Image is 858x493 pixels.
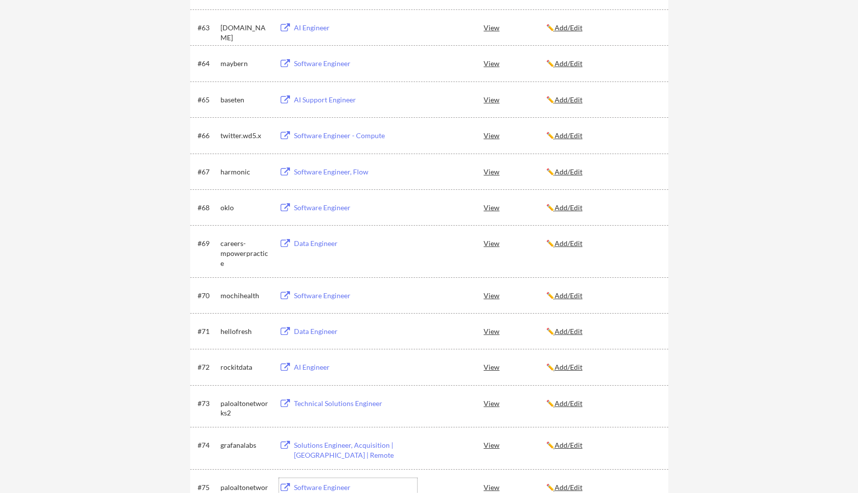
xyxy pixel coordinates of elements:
div: ✏️ [546,23,659,33]
u: Add/Edit [555,23,582,32]
div: grafanalabs [220,440,270,450]
div: mochihealth [220,291,270,301]
u: Add/Edit [555,483,582,492]
div: #74 [198,440,217,450]
div: #72 [198,362,217,372]
div: Technical Solutions Engineer [294,399,417,409]
div: #69 [198,239,217,248]
div: Software Engineer [294,291,417,301]
div: [DOMAIN_NAME] [220,23,270,42]
div: ✏️ [546,327,659,336]
div: View [484,18,546,36]
div: ✏️ [546,362,659,372]
div: View [484,436,546,454]
div: Solutions Engineer, Acquisition | [GEOGRAPHIC_DATA] | Remote [294,440,417,460]
u: Add/Edit [555,59,582,68]
div: oklo [220,203,270,213]
div: ✏️ [546,399,659,409]
div: Software Engineer [294,483,417,493]
u: Add/Edit [555,327,582,335]
div: Software Engineer - Compute [294,131,417,141]
div: ✏️ [546,167,659,177]
div: View [484,90,546,108]
u: Add/Edit [555,363,582,371]
u: Add/Edit [555,131,582,140]
div: Software Engineer [294,203,417,213]
div: #67 [198,167,217,177]
div: Software Engineer [294,59,417,69]
div: View [484,163,546,180]
div: ✏️ [546,291,659,301]
div: #65 [198,95,217,105]
div: Software Engineer, Flow [294,167,417,177]
u: Add/Edit [555,239,582,247]
div: View [484,322,546,340]
div: #73 [198,399,217,409]
u: Add/Edit [555,203,582,212]
div: careers-mpowerpractice [220,239,270,268]
u: Add/Edit [555,95,582,104]
div: View [484,286,546,304]
div: View [484,54,546,72]
div: ✏️ [546,203,659,213]
div: rockitdata [220,362,270,372]
div: View [484,126,546,144]
div: maybern [220,59,270,69]
div: ✏️ [546,239,659,248]
u: Add/Edit [555,399,582,408]
div: AI Support Engineer [294,95,417,105]
div: ✏️ [546,483,659,493]
div: Data Engineer [294,327,417,336]
div: Data Engineer [294,239,417,248]
div: #71 [198,327,217,336]
div: #64 [198,59,217,69]
div: AI Engineer [294,23,417,33]
div: #68 [198,203,217,213]
div: View [484,358,546,376]
div: View [484,234,546,252]
div: harmonic [220,167,270,177]
u: Add/Edit [555,167,582,176]
div: ✏️ [546,440,659,450]
u: Add/Edit [555,291,582,300]
div: baseten [220,95,270,105]
div: ✏️ [546,131,659,141]
div: #75 [198,483,217,493]
div: twitter.wd5.x [220,131,270,141]
div: #63 [198,23,217,33]
div: View [484,394,546,412]
div: ✏️ [546,95,659,105]
div: hellofresh [220,327,270,336]
div: paloaltonetworks2 [220,399,270,418]
div: AI Engineer [294,362,417,372]
div: View [484,198,546,216]
div: #66 [198,131,217,141]
div: ✏️ [546,59,659,69]
div: #70 [198,291,217,301]
u: Add/Edit [555,441,582,449]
